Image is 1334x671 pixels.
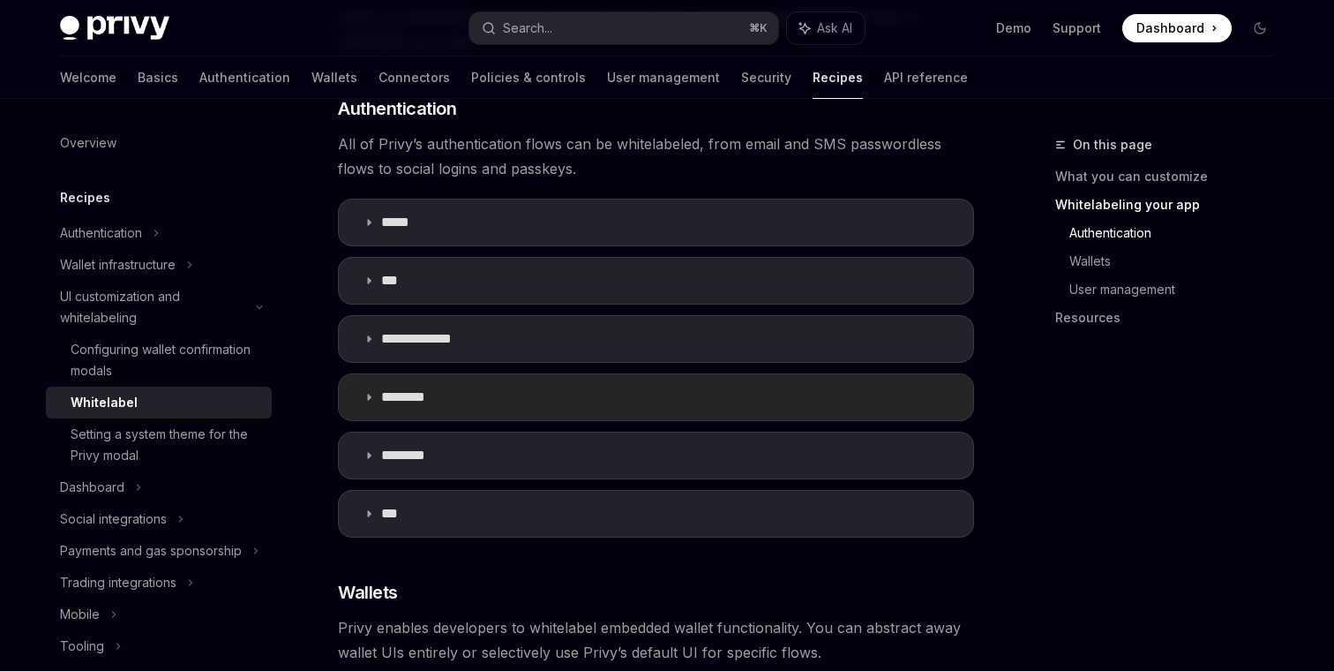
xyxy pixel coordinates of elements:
div: UI customization and whitelabeling [60,286,245,328]
div: Dashboard [60,477,124,498]
a: Configuring wallet confirmation modals [46,334,272,387]
span: Authentication [338,96,456,121]
a: Authentication [1069,219,1288,247]
span: ⌘ K [749,21,768,35]
a: User management [1069,275,1288,304]
div: Payments and gas sponsorship [60,540,242,562]
a: Dashboard [1122,14,1232,42]
span: Privy enables developers to whitelabel embedded wallet functionality. You can abstract away walle... [338,615,974,665]
div: Whitelabel [71,392,138,413]
a: Authentication [199,57,290,99]
div: Wallet infrastructure [60,254,176,275]
a: Connectors [378,57,450,99]
div: Trading integrations [60,572,176,593]
a: API reference [884,57,968,99]
img: dark logo [60,16,169,41]
button: Ask AI [787,12,865,44]
div: Tooling [60,636,104,657]
a: Whitelabeling your app [1055,191,1288,219]
a: Security [741,57,791,99]
a: Wallets [1069,247,1288,275]
button: Toggle dark mode [1246,14,1274,42]
div: Setting a system theme for the Privy modal [71,424,261,466]
div: Configuring wallet confirmation modals [71,339,261,381]
a: User management [607,57,720,99]
button: Search...⌘K [469,12,778,44]
span: On this page [1073,134,1152,155]
a: Setting a system theme for the Privy modal [46,418,272,471]
h5: Recipes [60,187,110,208]
div: Overview [60,132,116,154]
a: Welcome [60,57,116,99]
a: Demo [996,19,1031,37]
a: Overview [46,127,272,159]
div: Social integrations [60,509,167,530]
a: Support [1053,19,1101,37]
a: Basics [138,57,178,99]
div: Mobile [60,604,100,625]
a: Policies & controls [471,57,586,99]
a: Whitelabel [46,387,272,418]
span: Ask AI [817,19,852,37]
a: Resources [1055,304,1288,332]
a: Wallets [311,57,357,99]
span: Dashboard [1136,19,1204,37]
span: All of Privy’s authentication flows can be whitelabeled, from email and SMS passwordless flows to... [338,132,974,181]
span: Wallets [338,580,398,605]
a: What you can customize [1055,162,1288,191]
div: Authentication [60,222,142,244]
div: Search... [503,18,552,39]
a: Recipes [813,57,863,99]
